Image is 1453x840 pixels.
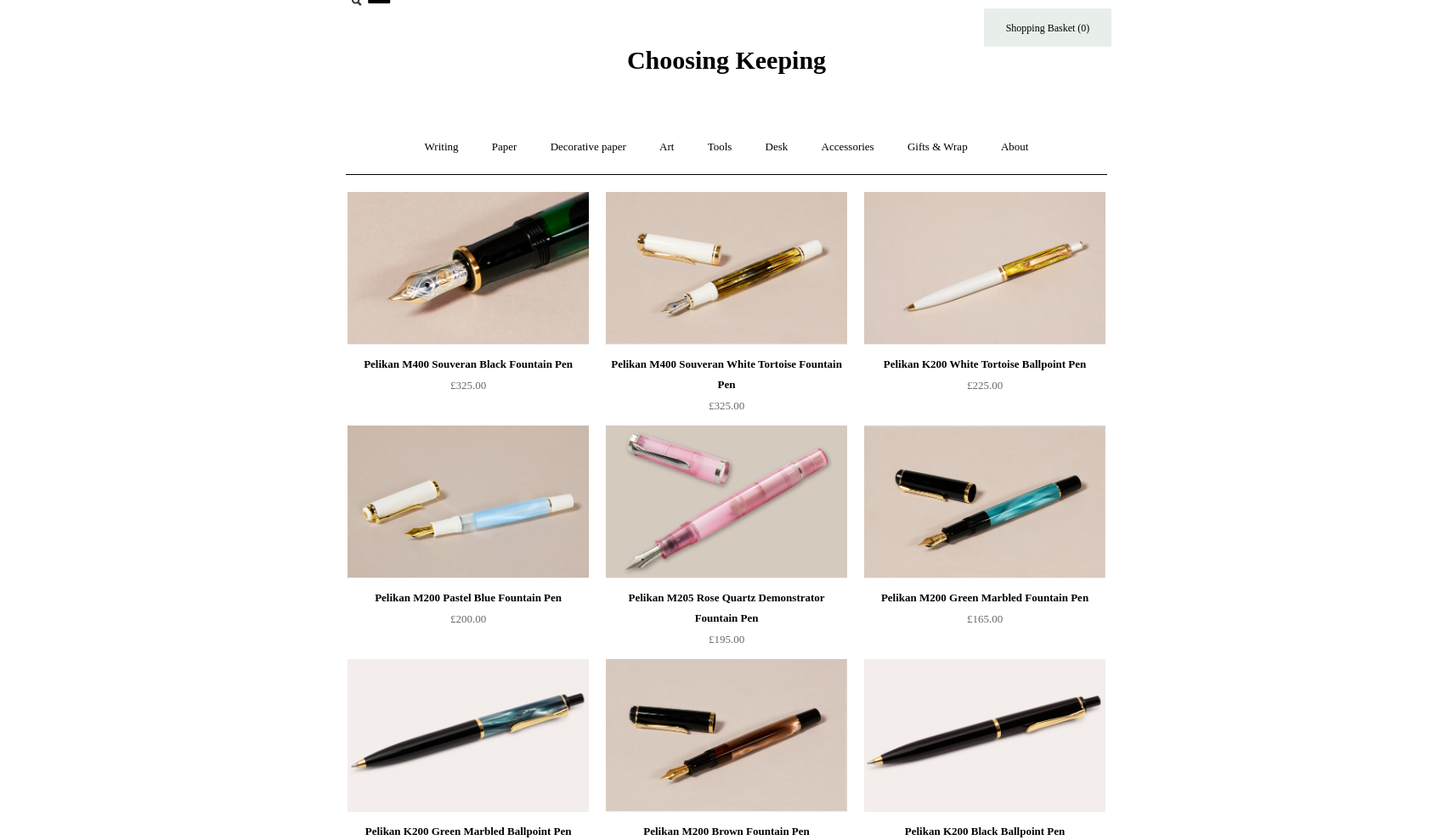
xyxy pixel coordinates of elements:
[477,125,533,170] a: Paper
[410,125,474,170] a: Writing
[606,659,847,812] img: Pelikan M200 Brown Fountain Pen
[864,659,1105,812] img: Pelikan K200 Black Ballpoint Pen
[864,426,1105,578] a: Pelikan M200 Green Marbled Fountain Pen Pelikan M200 Green Marbled Fountain Pen
[806,125,890,170] a: Accessories
[348,354,589,424] a: Pelikan M400 Souveran Black Fountain Pen £325.00
[864,659,1105,812] a: Pelikan K200 Black Ballpoint Pen Pelikan K200 Black Ballpoint Pen
[967,379,1003,392] span: £225.00
[606,659,847,812] a: Pelikan M200 Brown Fountain Pen Pelikan M200 Brown Fountain Pen
[348,588,589,657] a: Pelikan M200 Pastel Blue Fountain Pen £200.00
[693,125,748,170] a: Tools
[352,588,585,608] div: Pelikan M200 Pastel Blue Fountain Pen
[348,426,589,578] img: Pelikan M200 Pastel Blue Fountain Pen
[864,192,1105,345] a: Pelikan K200 White Tortoise Ballpoint Pen Pelikan K200 White Tortoise Ballpoint Pen
[967,612,1003,625] span: £165.00
[610,588,843,629] div: Pelikan M205 Rose Quartz Demonstrator Fountain Pen
[644,125,689,170] a: Art
[864,354,1105,424] a: Pelikan K200 White Tortoise Ballpoint Pen £225.00
[348,659,589,812] a: Pelikan K200 Green Marbled Ballpoint Pen Pelikan K200 Green Marbled Ballpoint Pen
[986,125,1044,170] a: About
[348,192,589,345] img: Pelikan M400 Souveran Black Fountain Pen
[627,46,826,74] span: Choosing Keeping
[606,588,847,657] a: Pelikan M205 Rose Quartz Demonstrator Fountain Pen £195.00
[627,59,826,71] a: Choosing Keeping
[610,354,843,395] div: Pelikan M400 Souveran White Tortoise Fountain Pen
[606,354,847,424] a: Pelikan M400 Souveran White Tortoise Fountain Pen £325.00
[606,192,847,345] img: Pelikan M400 Souveran White Tortoise Fountain Pen
[348,659,589,812] img: Pelikan K200 Green Marbled Ballpoint Pen
[450,612,486,625] span: £200.00
[535,125,642,170] a: Decorative paper
[709,633,744,646] span: £195.00
[864,588,1105,657] a: Pelikan M200 Green Marbled Fountain Pen £165.00
[868,588,1101,608] div: Pelikan M200 Green Marbled Fountain Pen
[709,399,744,412] span: £325.00
[864,426,1105,578] img: Pelikan M200 Green Marbled Fountain Pen
[450,379,486,392] span: £325.00
[606,426,847,578] a: Pelikan M205 Rose Quartz Demonstrator Fountain Pen Pelikan M205 Rose Quartz Demonstrator Fountain...
[750,125,804,170] a: Desk
[984,8,1111,47] a: Shopping Basket (0)
[892,125,983,170] a: Gifts & Wrap
[348,192,589,345] a: Pelikan M400 Souveran Black Fountain Pen Pelikan M400 Souveran Black Fountain Pen
[352,354,585,375] div: Pelikan M400 Souveran Black Fountain Pen
[606,192,847,345] a: Pelikan M400 Souveran White Tortoise Fountain Pen Pelikan M400 Souveran White Tortoise Fountain Pen
[864,192,1105,345] img: Pelikan K200 White Tortoise Ballpoint Pen
[868,354,1101,375] div: Pelikan K200 White Tortoise Ballpoint Pen
[606,426,847,578] img: Pelikan M205 Rose Quartz Demonstrator Fountain Pen
[348,426,589,578] a: Pelikan M200 Pastel Blue Fountain Pen Pelikan M200 Pastel Blue Fountain Pen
